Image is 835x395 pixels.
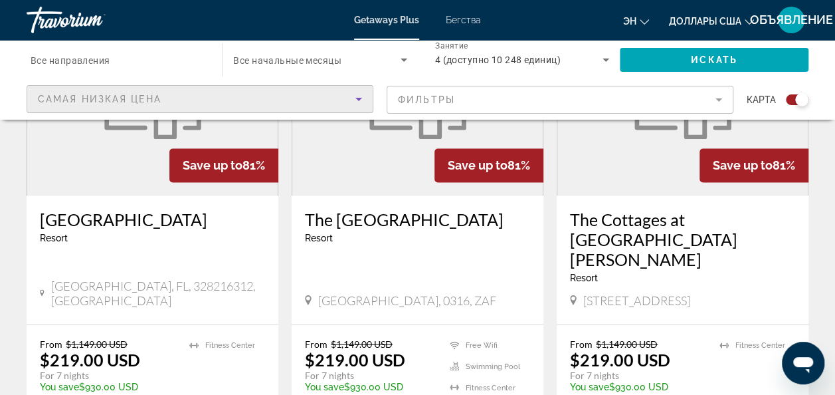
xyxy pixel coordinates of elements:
[40,209,265,229] a: [GEOGRAPHIC_DATA]
[40,338,62,349] span: From
[466,362,520,370] span: Swimming Pool
[31,55,110,66] span: Все направления
[318,293,496,307] span: [GEOGRAPHIC_DATA], 0316, ZAF
[183,158,242,172] span: Save up to
[435,55,561,65] span: 4 (доступно 10 248 единиц)
[40,381,79,392] span: You save
[27,3,159,37] a: Травориум
[40,349,140,369] font: $219.00 USD
[305,209,530,229] a: The [GEOGRAPHIC_DATA]
[570,381,668,392] font: $930.00 USD
[570,381,609,392] span: You save
[233,55,341,66] span: Все начальные месяцы
[570,338,593,349] span: From
[735,340,785,349] span: Fitness Center
[205,340,255,349] span: Fitness Center
[747,90,776,109] span: Карта
[305,381,344,392] span: You save
[387,85,733,114] button: Фильтр
[38,91,362,107] mat-select: Сортировать по
[782,342,824,384] iframe: Кнопка запуска окна обмена сообщениями
[691,55,737,65] span: Искать
[466,383,515,392] span: Fitness Center
[448,158,508,172] span: Save up to
[669,11,754,31] button: Изменить валюту
[623,11,649,31] button: Изменение языка
[583,293,690,307] span: [STREET_ADDRESS]
[669,16,741,27] span: Доллары США
[570,209,795,269] a: The Cottages at [GEOGRAPHIC_DATA][PERSON_NAME]
[305,369,436,381] p: For 7 nights
[51,278,265,307] span: [GEOGRAPHIC_DATA], FL, 328216312, [GEOGRAPHIC_DATA]
[699,148,808,182] div: 81%
[40,232,68,243] span: Resort
[169,148,278,182] div: 81%
[750,13,833,27] span: ОБЪЯВЛЕНИЕ
[40,369,176,381] p: For 7 nights
[620,48,808,72] button: Искать
[38,94,161,104] span: Самая низкая цена
[596,338,658,349] span: $1,149.00 USD
[305,349,405,369] font: $219.00 USD
[66,338,128,349] span: $1,149.00 USD
[305,232,333,243] span: Resort
[570,272,598,283] span: Resort
[446,15,481,25] a: Бегства
[623,16,636,27] span: эн
[305,338,327,349] span: From
[435,41,468,51] span: Занятие
[774,6,808,34] button: Пользовательское меню
[570,369,706,381] p: For 7 nights
[331,338,393,349] span: $1,149.00 USD
[713,158,773,172] span: Save up to
[354,15,419,25] a: Getaways Plus
[40,381,138,392] font: $930.00 USD
[570,349,670,369] font: $219.00 USD
[434,148,543,182] div: 81%
[305,381,403,392] font: $930.00 USD
[466,340,498,349] span: Free Wifi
